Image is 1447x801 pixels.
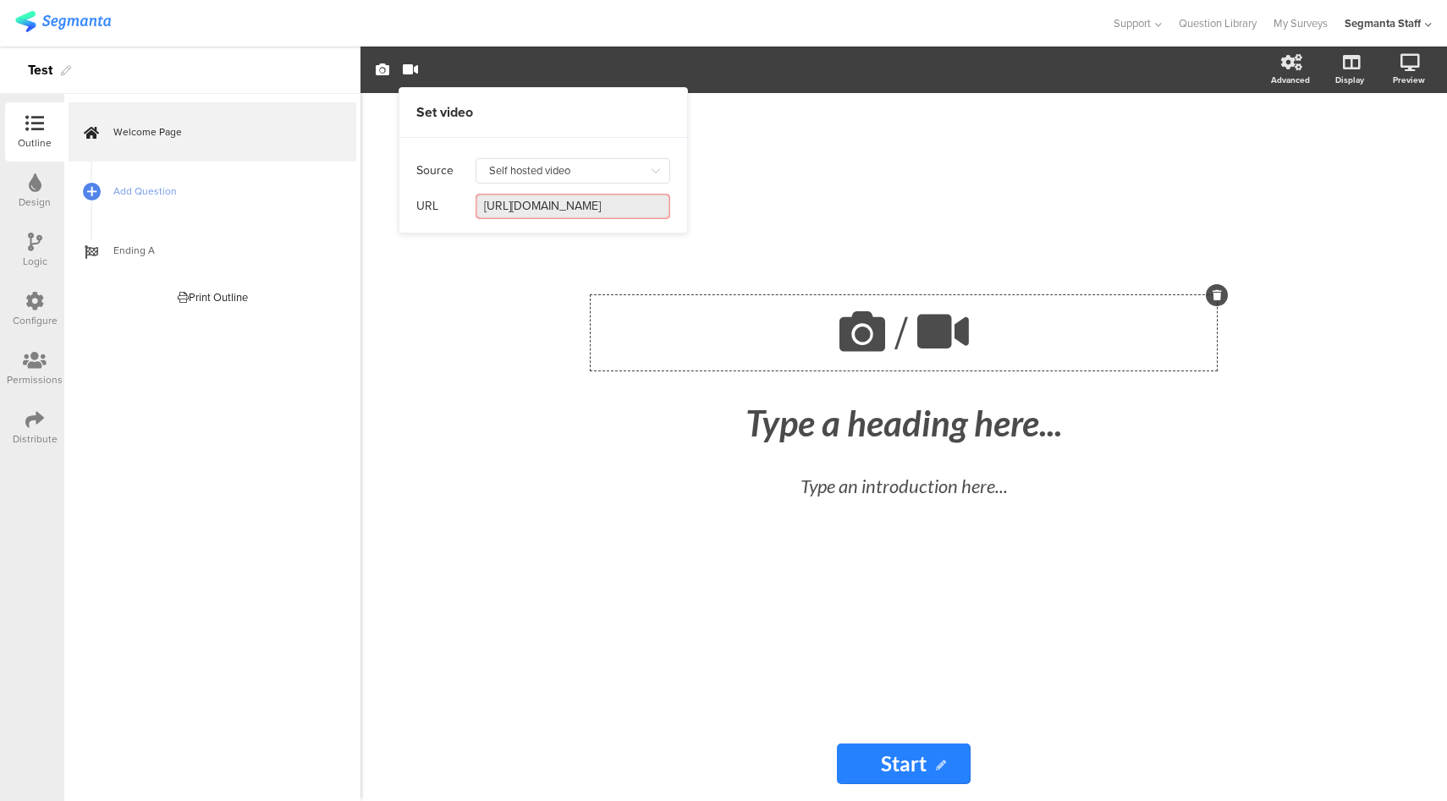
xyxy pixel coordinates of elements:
[19,195,51,210] div: Design
[18,135,52,151] div: Outline
[113,123,330,140] span: Welcome Page
[1335,74,1364,86] div: Display
[15,11,111,32] img: segmanta logo
[13,431,58,447] div: Distribute
[416,157,454,184] div: Source
[608,472,1200,500] div: Type an introduction here...
[23,254,47,269] div: Logic
[476,194,670,219] input: Enter video URL...
[7,372,63,387] div: Permissions
[13,313,58,328] div: Configure
[69,221,356,280] a: Ending A
[28,57,52,84] div: Test
[1345,15,1421,31] div: Segmanta Staff
[1393,74,1425,86] div: Preview
[69,102,356,162] a: Welcome Page
[837,743,971,784] input: Start
[113,242,330,259] span: Ending A
[894,299,908,366] span: /
[178,289,248,305] div: Print Outline
[1271,74,1310,86] div: Advanced
[416,103,473,122] span: Set video
[591,402,1217,444] div: Type a heading here...
[476,158,670,184] input: Select video source
[416,193,438,220] div: URL
[1114,15,1151,31] span: Support
[113,183,330,200] span: Add Question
